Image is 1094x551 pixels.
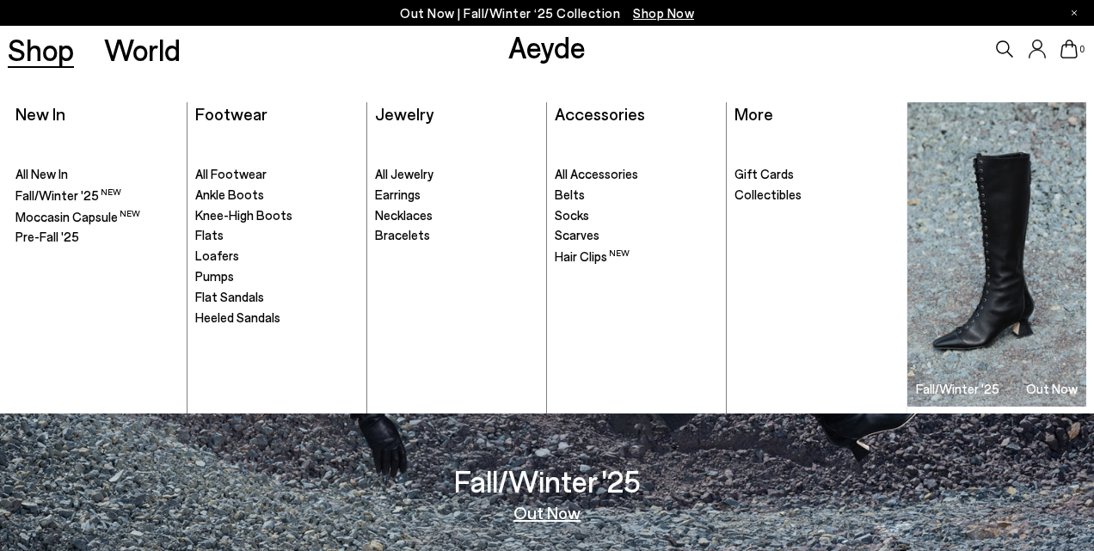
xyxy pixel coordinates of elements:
a: Gift Cards [734,166,900,183]
span: All Footwear [195,166,267,181]
span: All Jewelry [375,166,433,181]
span: Gift Cards [734,166,794,181]
span: Socks [555,207,589,223]
a: More [734,103,773,124]
span: Navigate to /collections/new-in [633,5,694,21]
span: Moccasin Capsule [15,209,140,224]
a: All Jewelry [375,166,539,183]
a: Heeled Sandals [195,309,360,327]
a: Out Now [513,504,581,521]
span: Fall/Winter '25 [15,187,121,203]
h3: Out Now [1026,383,1078,395]
span: All New In [15,166,68,181]
h3: Fall/Winter '25 [916,383,999,395]
a: All Footwear [195,166,360,183]
p: Out Now | Fall/Winter ‘25 Collection [400,3,694,24]
a: All New In [15,166,180,183]
a: Knee-High Boots [195,207,360,224]
a: World [104,34,181,64]
a: Flats [195,227,360,244]
h3: Fall/Winter '25 [454,466,641,496]
span: 0 [1078,45,1086,54]
a: Accessories [555,103,645,124]
a: Bracelets [375,227,539,244]
span: Pre-Fall '25 [15,229,79,244]
span: Bracelets [375,227,430,242]
a: All Accessories [555,166,719,183]
a: Scarves [555,227,719,244]
span: All Accessories [555,166,638,181]
a: Shop [8,34,74,64]
a: Pumps [195,268,360,285]
a: Footwear [195,103,267,124]
a: Loafers [195,248,360,265]
span: Scarves [555,227,599,242]
a: Fall/Winter '25 [15,187,180,205]
a: Aeyde [508,28,586,64]
a: Belts [555,187,719,204]
a: New In [15,103,65,124]
a: Earrings [375,187,539,204]
span: Loafers [195,248,239,263]
a: Fall/Winter '25 Out Now [907,102,1086,406]
span: Heeled Sandals [195,309,280,325]
a: 0 [1060,40,1078,58]
span: Necklaces [375,207,433,223]
span: Hair Clips [555,248,630,264]
a: Pre-Fall '25 [15,229,180,246]
span: Knee-High Boots [195,207,292,223]
a: Moccasin Capsule [15,208,180,226]
a: Jewelry [375,103,433,124]
span: Ankle Boots [195,187,264,202]
span: Flats [195,227,224,242]
a: Necklaces [375,207,539,224]
a: Collectibles [734,187,900,204]
span: Pumps [195,268,234,284]
img: Group_1295_900x.jpg [907,102,1086,406]
span: Earrings [375,187,421,202]
span: Flat Sandals [195,289,264,304]
a: Flat Sandals [195,289,360,306]
span: Collectibles [734,187,802,202]
a: Hair Clips [555,248,719,266]
a: Socks [555,207,719,224]
span: Belts [555,187,585,202]
a: Ankle Boots [195,187,360,204]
